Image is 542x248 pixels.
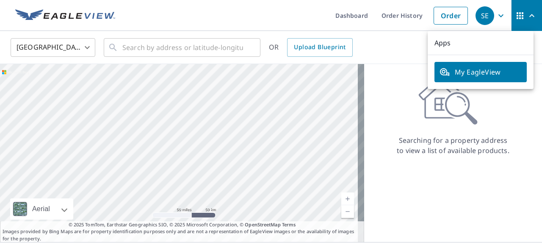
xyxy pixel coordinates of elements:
a: OpenStreetMap [245,221,280,228]
div: Aerial [10,198,73,220]
span: © 2025 TomTom, Earthstar Geographics SIO, © 2025 Microsoft Corporation, © [69,221,296,228]
input: Search by address or latitude-longitude [122,36,243,59]
span: My EagleView [440,67,522,77]
a: Order [434,7,468,25]
a: Current Level 7, Zoom In [341,192,354,205]
a: Upload Blueprint [287,38,352,57]
a: Terms [282,221,296,228]
div: Aerial [30,198,53,220]
a: Current Level 7, Zoom Out [341,205,354,218]
span: Upload Blueprint [294,42,346,53]
p: Searching for a property address to view a list of available products. [396,135,510,156]
p: Apps [428,31,534,55]
div: SE [476,6,494,25]
a: My EagleView [434,62,527,82]
img: EV Logo [15,9,115,22]
div: OR [269,38,353,57]
div: [GEOGRAPHIC_DATA] [11,36,95,59]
